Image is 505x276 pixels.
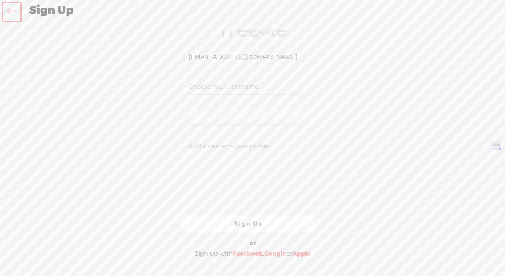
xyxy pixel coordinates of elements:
a: Sign Up [180,214,317,234]
iframe: reCAPTCHA [181,164,303,195]
div: or [176,237,329,250]
a: Apple [292,250,311,258]
a: Facebook [233,250,263,258]
input: Enter Your Email [187,49,301,65]
input: Choose Your Username [187,79,301,95]
a: Google [264,250,286,258]
a: Terms of Service [252,266,284,271]
input: Add a name to your profile [187,139,301,154]
div: Sign-up with , or [176,250,329,258]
